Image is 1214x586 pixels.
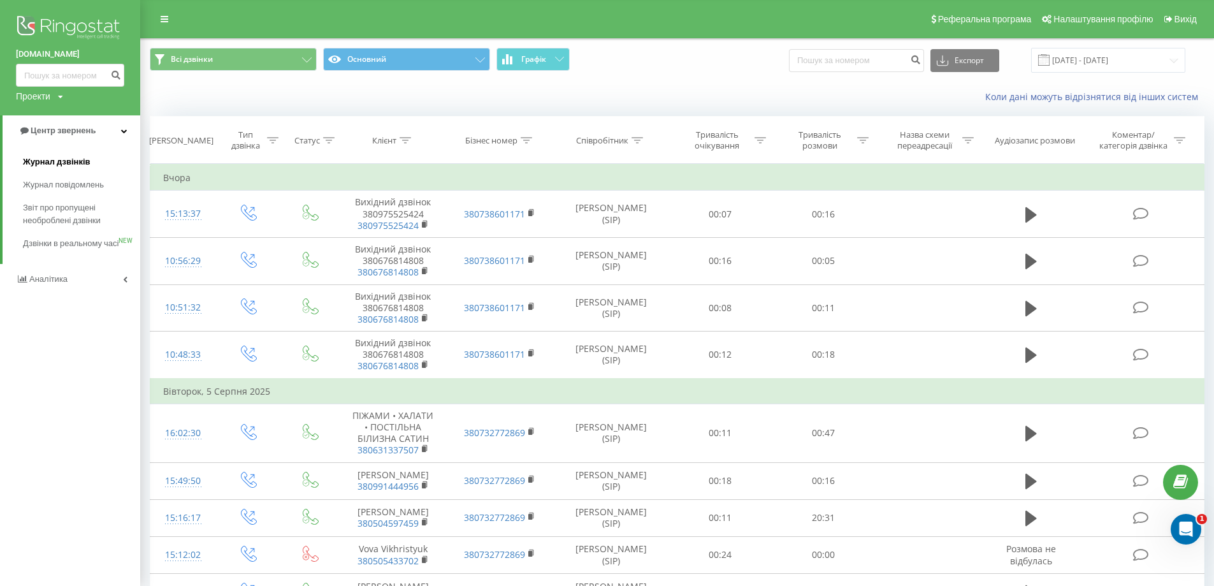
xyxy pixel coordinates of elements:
span: Центр звернень [31,126,96,135]
td: 00:24 [668,536,771,573]
div: Співробітник [576,135,628,146]
a: 380732772869 [464,548,525,560]
span: Всі дзвінки [171,54,213,64]
span: Журнал повідомлень [23,179,104,191]
span: Вихід [1174,14,1197,24]
div: 16:02:30 [163,421,203,446]
td: 00:16 [668,237,771,284]
img: Ringostat logo [16,13,124,45]
td: 20:31 [772,499,874,536]
a: Коли дані можуть відрізнятися вiд інших систем [985,91,1204,103]
td: 00:08 [668,284,771,332]
a: 380676814808 [358,313,419,325]
a: Центр звернень [3,115,140,146]
a: Журнал дзвінків [23,150,140,173]
span: Графік [521,55,546,64]
td: [PERSON_NAME] (SIP) [553,237,668,284]
a: Звіт про пропущені необроблені дзвінки [23,196,140,232]
td: Vova Vikhristyuk [340,536,447,573]
td: 00:07 [668,191,771,238]
input: Пошук за номером [16,64,124,87]
a: 380732772869 [464,474,525,487]
div: 15:16:17 [163,506,203,531]
a: 380738601171 [464,302,525,314]
div: Коментар/категорія дзвінка [1096,129,1171,151]
td: Вівторок, 5 Серпня 2025 [150,379,1204,404]
div: 15:49:50 [163,469,203,494]
div: 10:48:33 [163,342,203,367]
a: 380738601171 [464,254,525,267]
td: 00:00 [772,536,874,573]
td: 00:11 [668,404,771,462]
span: Дзвінки в реальному часі [23,237,119,250]
span: Розмова не відбулась [1006,543,1056,566]
td: 00:11 [772,284,874,332]
a: Дзвінки в реальному часіNEW [23,232,140,255]
span: Аналiтика [29,274,68,284]
a: 380732772869 [464,511,525,524]
div: Тип дзвінка [228,129,264,151]
td: [PERSON_NAME] [340,462,447,499]
a: 380732772869 [464,427,525,439]
td: 00:47 [772,404,874,462]
a: 380738601171 [464,208,525,220]
span: Реферальна програма [938,14,1032,24]
a: 380738601171 [464,348,525,360]
td: [PERSON_NAME] (SIP) [553,404,668,462]
a: 380505433702 [358,555,419,567]
div: 10:51:32 [163,295,203,320]
td: 00:16 [772,191,874,238]
a: Журнал повідомлень [23,173,140,196]
button: Графік [496,48,570,71]
td: 00:05 [772,237,874,284]
button: Основний [323,48,490,71]
a: 380676814808 [358,266,419,278]
td: [PERSON_NAME] (SIP) [553,191,668,238]
div: 15:12:02 [163,543,203,568]
td: 00:18 [772,332,874,379]
td: 00:16 [772,462,874,499]
span: Журнал дзвінків [23,156,90,168]
div: [PERSON_NAME] [149,135,213,146]
td: 00:18 [668,462,771,499]
div: 10:56:29 [163,249,203,274]
div: Бізнес номер [465,135,517,146]
a: 380676814808 [358,360,419,372]
button: Експорт [930,49,999,72]
iframe: Intercom live chat [1171,514,1201,545]
input: Пошук за номером [789,49,924,72]
td: [PERSON_NAME] (SIP) [553,499,668,536]
div: Аудіозапис розмови [995,135,1075,146]
div: Проекти [16,90,50,103]
td: Вихідний дзвінок 380676814808 [340,332,447,379]
td: [PERSON_NAME] (SIP) [553,536,668,573]
div: Клієнт [372,135,396,146]
td: Вчора [150,165,1204,191]
a: 380991444956 [358,480,419,492]
span: 1 [1197,514,1207,524]
span: Звіт про пропущені необроблені дзвінки [23,201,134,227]
div: 15:13:37 [163,201,203,226]
td: Вихідний дзвінок 380676814808 [340,237,447,284]
div: Назва схеми переадресації [891,129,959,151]
td: [PERSON_NAME] [340,499,447,536]
a: [DOMAIN_NAME] [16,48,124,61]
td: [PERSON_NAME] (SIP) [553,284,668,332]
td: Вихідний дзвінок 380975525424 [340,191,447,238]
td: [PERSON_NAME] (SIP) [553,462,668,499]
td: Вихідний дзвінок 380676814808 [340,284,447,332]
span: Налаштування профілю [1053,14,1153,24]
a: 380975525424 [358,219,419,231]
td: 00:11 [668,499,771,536]
div: Тривалість очікування [683,129,751,151]
td: 00:12 [668,332,771,379]
a: 380631337507 [358,444,419,456]
a: 380504597459 [358,517,419,529]
div: Тривалість розмови [786,129,854,151]
td: ПІЖАМИ • ХАЛАТИ • ПОСТІЛЬНА БІЛИЗНА САТИН [340,404,447,462]
button: Всі дзвінки [150,48,317,71]
td: [PERSON_NAME] (SIP) [553,332,668,379]
div: Статус [294,135,320,146]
